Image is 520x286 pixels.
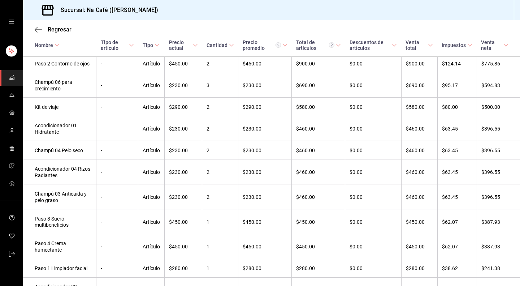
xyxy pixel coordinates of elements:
[143,104,160,110] font: Artículo
[442,104,458,110] font: $80.00
[243,244,261,250] font: $450.00
[406,126,425,132] font: $460.00
[243,148,261,153] font: $230.00
[243,39,287,51] span: Precio promedio
[481,266,500,272] font: $241.38
[101,61,102,67] font: -
[61,7,158,13] font: Sucursal: Na Café ([PERSON_NAME])
[101,39,134,51] span: Tipo de artículo
[350,61,363,67] font: $0.00
[35,266,87,272] font: Paso 1 Limpiador facial
[243,266,261,272] font: $280.00
[243,82,261,88] font: $230.00
[350,39,397,51] span: Descuentos de artículos
[350,82,363,88] font: $0.00
[481,104,500,110] font: $500.00
[101,219,102,225] font: -
[296,169,315,175] font: $460.00
[481,82,500,88] font: $594.83
[442,244,458,250] font: $62.07
[207,43,234,48] span: Cantidad
[143,61,160,67] font: Artículo
[243,104,261,110] font: $290.00
[169,126,188,132] font: $230.00
[406,61,425,67] font: $900.00
[243,169,261,175] font: $230.00
[169,61,188,67] font: $450.00
[243,39,265,51] font: Precio promedio
[101,82,102,88] font: -
[243,194,261,200] font: $230.00
[442,266,458,272] font: $38.62
[207,43,227,48] font: Cantidad
[207,61,209,67] font: 2
[296,266,315,272] font: $280.00
[101,126,102,132] font: -
[350,104,363,110] font: $0.00
[350,266,363,272] font: $0.00
[35,191,87,203] font: Champú 03 Anticaída y pelo graso
[169,39,184,51] font: Precio actual
[406,244,425,250] font: $450.00
[48,26,71,33] font: Regresar
[329,43,334,48] svg: El total de artículos considera cambios de precios en los artículos así como costos adicionales p...
[207,219,209,225] font: 1
[276,43,281,48] svg: Precio promedio = Total artículos / cantidad
[143,148,160,153] font: Artículo
[442,194,458,200] font: $63.45
[481,39,508,51] span: Venta neta
[207,169,209,175] font: 2
[481,244,500,250] font: $387.93
[296,82,315,88] font: $690.00
[35,61,90,67] font: Paso 2 Contorno de ojos
[35,43,53,48] font: Nombre
[101,104,102,110] font: -
[169,266,188,272] font: $280.00
[143,82,160,88] font: Artículo
[442,169,458,175] font: $63.45
[143,266,160,272] font: Artículo
[442,61,461,67] font: $124.14
[481,61,500,67] font: $775.86
[143,43,153,48] font: Tipo
[35,104,58,110] font: Kit de viaje
[143,244,160,250] font: Artículo
[35,43,60,48] span: Nombre
[101,266,102,272] font: -
[169,169,188,175] font: $230.00
[350,148,363,153] font: $0.00
[207,194,209,200] font: 2
[101,148,102,153] font: -
[406,266,425,272] font: $280.00
[101,244,102,250] font: -
[243,219,261,225] font: $450.00
[143,194,160,200] font: Artículo
[481,194,500,200] font: $396.55
[481,148,500,153] font: $396.55
[101,194,102,200] font: -
[481,126,500,132] font: $396.55
[296,244,315,250] font: $450.00
[143,43,160,48] span: Tipo
[442,43,472,48] span: Impuestos
[406,104,425,110] font: $580.00
[169,104,188,110] font: $290.00
[296,39,341,51] span: Total de artículos
[35,241,66,253] font: Paso 4 Crema humectante
[169,82,188,88] font: $230.00
[9,19,14,25] button: cajón abierto
[143,169,160,175] font: Artículo
[481,169,500,175] font: $396.55
[101,39,118,51] font: Tipo de artículo
[207,244,209,250] font: 1
[481,219,500,225] font: $387.93
[169,39,198,51] span: Precio actual
[406,169,425,175] font: $460.00
[207,148,209,153] font: 2
[243,126,261,132] font: $230.00
[406,219,425,225] font: $450.00
[35,79,72,91] font: Champú 06 para crecimiento
[143,126,160,132] font: Artículo
[207,266,209,272] font: 1
[169,194,188,200] font: $230.00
